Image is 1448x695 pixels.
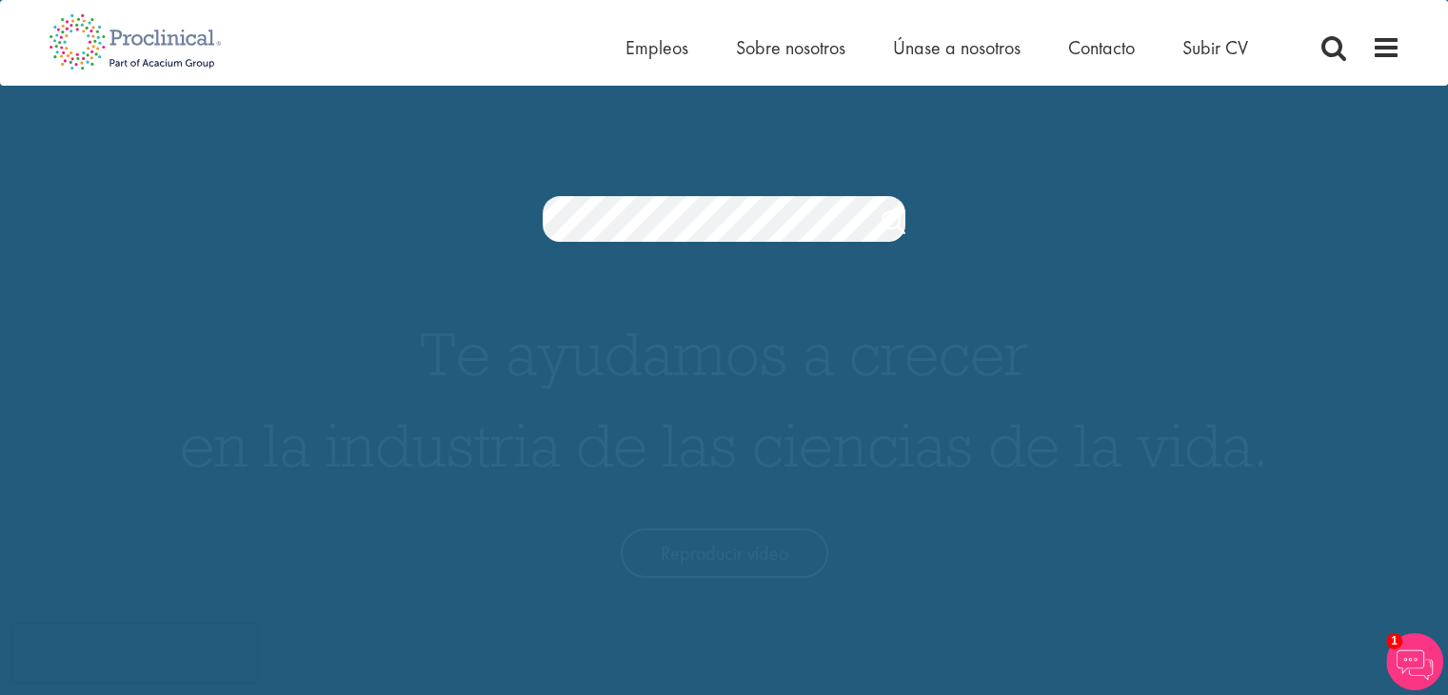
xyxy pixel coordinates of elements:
[882,206,905,244] a: Botón de envío de búsqueda de empleo
[1391,634,1398,647] font: 1
[1182,35,1248,60] a: Subir CV
[1068,35,1135,60] a: Contacto
[736,35,845,60] a: Sobre nosotros
[625,35,688,60] a: Empleos
[893,35,1021,60] a: Únase a nosotros
[1386,633,1443,690] img: Chatbot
